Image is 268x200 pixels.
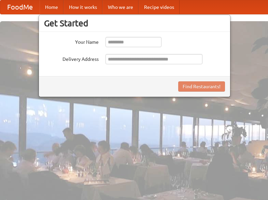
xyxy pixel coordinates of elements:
[44,37,99,45] label: Your Name
[44,54,99,63] label: Delivery Address
[0,0,40,14] a: FoodMe
[44,18,225,28] h3: Get Started
[178,81,225,92] button: Find Restaurants!
[64,0,102,14] a: How it works
[102,0,139,14] a: Who we are
[139,0,180,14] a: Recipe videos
[40,0,64,14] a: Home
